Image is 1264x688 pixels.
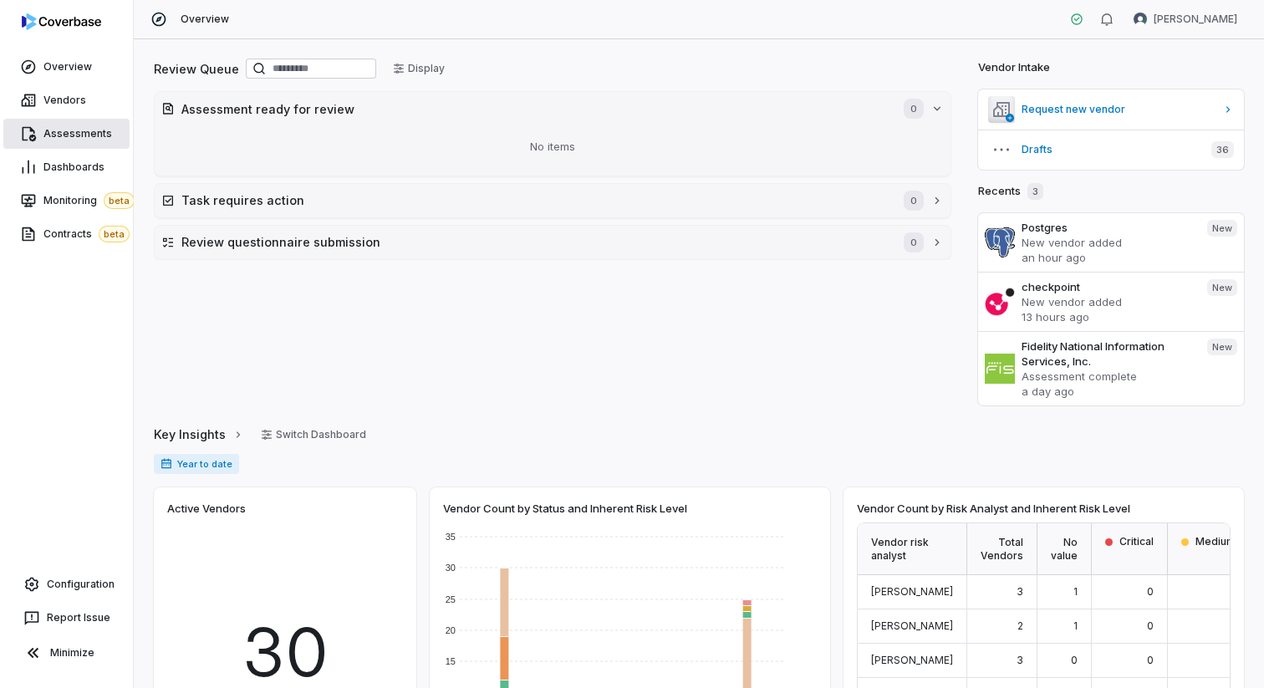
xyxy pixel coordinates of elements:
span: 0 [1071,654,1078,666]
a: Configuration [7,569,126,599]
span: Vendor Count by Risk Analyst and Inherent Risk Level [857,501,1130,516]
h2: Task requires action [181,191,887,209]
span: Minimize [50,646,94,660]
span: Medium [1195,535,1236,548]
a: Monitoringbeta [3,186,130,216]
span: Drafts [1022,143,1198,156]
span: 0 [1147,585,1154,598]
button: Task requires action0 [155,184,951,217]
span: 3 [1017,654,1023,666]
h2: Assessment ready for review [181,100,887,118]
button: Assessment ready for review0 [155,92,951,125]
span: 2 [1017,619,1023,632]
button: Brian Ball avatar[PERSON_NAME] [1124,7,1247,32]
span: Key Insights [154,426,226,443]
span: 0 [1147,619,1154,632]
span: New [1207,220,1237,237]
h3: Fidelity National Information Services, Inc. [1022,339,1194,369]
button: Switch Dashboard [251,422,376,447]
span: Report Issue [47,611,110,624]
span: Active Vendors [167,501,246,516]
h3: Postgres [1022,220,1194,235]
p: Assessment complete [1022,369,1194,384]
div: Total Vendors [967,523,1037,575]
a: Overview [3,52,130,82]
a: Contractsbeta [3,219,130,249]
h2: Recents [978,183,1043,200]
text: 25 [446,594,456,604]
img: logo-D7KZi-bG.svg [22,13,101,30]
span: 1 [1073,619,1078,632]
button: Minimize [7,636,126,670]
span: Vendors [43,94,86,107]
a: Fidelity National Information Services, Inc.Assessment completea day agoNew [978,331,1244,405]
span: Contracts [43,226,130,242]
span: New [1207,339,1237,355]
button: Report Issue [7,603,126,633]
p: 13 hours ago [1022,309,1194,324]
span: Assessments [43,127,112,140]
p: New vendor added [1022,294,1194,309]
a: Assessments [3,119,130,149]
a: Dashboards [3,152,130,182]
span: Monitoring [43,192,135,209]
span: Configuration [47,578,115,591]
span: Year to date [154,454,239,474]
a: Vendors [3,85,130,115]
span: Dashboards [43,161,104,174]
h2: Review questionnaire submission [181,233,887,251]
span: [PERSON_NAME] [871,585,953,598]
a: Request new vendor [978,89,1244,130]
p: a day ago [1022,384,1194,399]
svg: Date range for report [161,458,172,470]
a: checkpointNew vendor added13 hours agoNew [978,272,1244,331]
span: Request new vendor [1022,103,1216,116]
h2: Vendor Intake [978,59,1050,76]
h3: checkpoint [1022,279,1194,294]
span: 36 [1211,141,1234,158]
button: Drafts36 [978,130,1244,170]
p: New vendor added [1022,235,1194,250]
text: 30 [446,563,456,573]
text: 15 [446,656,456,666]
a: Key Insights [154,417,244,452]
span: Overview [181,13,229,26]
span: 3 [1027,183,1043,200]
button: Review questionnaire submission0 [155,226,951,259]
span: 0 [904,191,924,211]
h2: Review Queue [154,60,239,78]
button: Key Insights [149,417,249,452]
div: No value [1037,523,1092,575]
text: 20 [446,625,456,635]
a: PostgresNew vendor addedan hour agoNew [978,213,1244,272]
span: 0 [904,232,924,252]
span: Critical [1119,535,1154,548]
text: 35 [446,532,456,542]
span: 0 [1147,654,1154,666]
span: beta [104,192,135,209]
span: New [1207,279,1237,296]
span: Overview [43,60,92,74]
span: [PERSON_NAME] [871,619,953,632]
span: 1 [1073,585,1078,598]
div: No items [161,125,944,169]
span: [PERSON_NAME] [1154,13,1237,26]
span: beta [99,226,130,242]
div: Vendor risk analyst [858,523,967,575]
span: 3 [1017,585,1023,598]
span: [PERSON_NAME] [871,654,953,666]
img: Brian Ball avatar [1134,13,1147,26]
button: Display [383,56,455,81]
span: 0 [904,99,924,119]
span: Vendor Count by Status and Inherent Risk Level [443,501,687,516]
p: an hour ago [1022,250,1194,265]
